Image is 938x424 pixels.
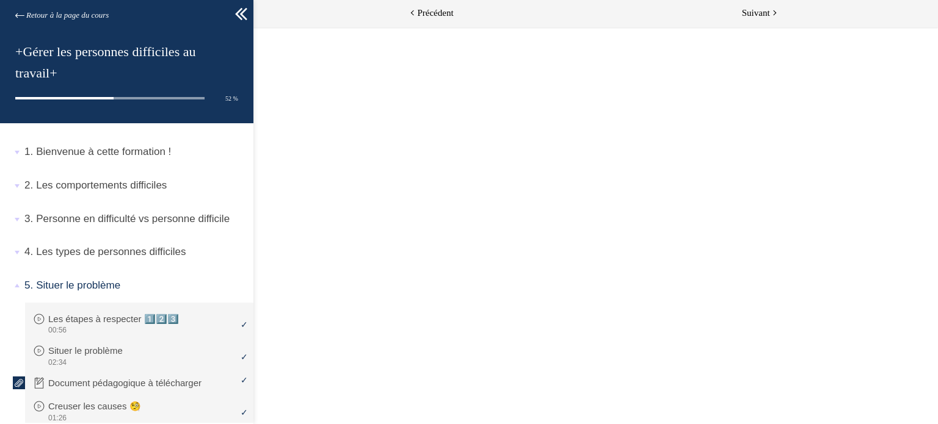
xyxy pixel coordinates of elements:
[24,178,244,193] p: Les comportements difficiles
[24,212,33,227] span: 3.
[48,376,220,390] p: Document pédagogique à télécharger
[24,212,244,227] p: Personne en difficulté vs personne difficile
[48,358,67,367] span: 02:34
[24,145,244,160] p: Bienvenue à cette formation !
[15,41,232,84] h1: +Gérer les personnes difficiles au travail+
[48,326,67,334] span: 00:56
[225,95,238,102] span: 52 %
[26,9,109,22] span: Retour à la page du cours
[24,145,33,160] span: 1.
[417,5,453,21] span: Précédent
[15,9,109,22] a: Retour à la page du cours
[24,278,33,293] span: 5.
[48,414,67,422] span: 01:26
[24,245,33,260] span: 4.
[24,178,33,193] span: 2.
[742,5,770,21] span: Suivant
[48,312,197,326] p: Les étapes à respecter 1️⃣2️⃣3️⃣
[24,278,244,293] p: Situer le problème
[24,245,244,260] p: Les types de personnes difficiles
[48,400,159,413] p: Creuser les causes 🧐
[48,344,141,358] p: Situer le problème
